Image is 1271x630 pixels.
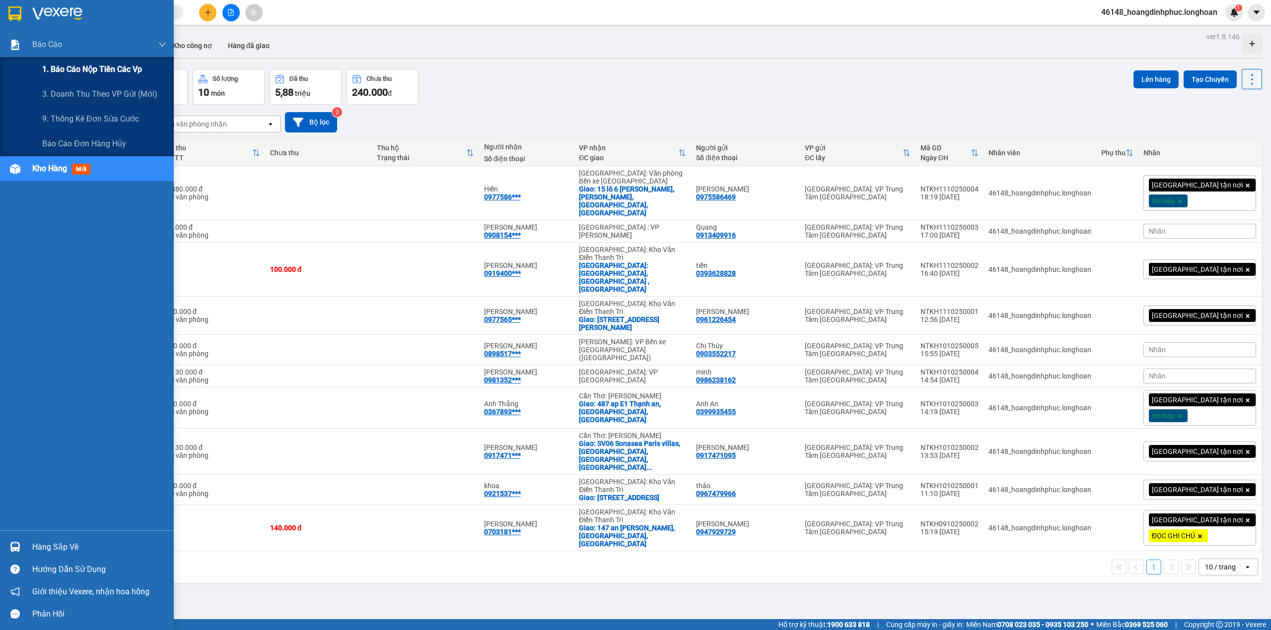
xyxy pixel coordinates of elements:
div: thảo [696,482,795,490]
div: Quang [696,223,795,231]
div: 46148_hoangdinhphuc.longhoan [989,372,1091,380]
div: Chưa thu [366,75,392,82]
div: [GEOGRAPHIC_DATA]: Kho Văn Điển Thanh Trì [579,246,686,261]
div: 11:10 [DATE] [920,490,979,498]
span: file-add [227,9,234,16]
div: [GEOGRAPHIC_DATA]: VP Trung Tâm [GEOGRAPHIC_DATA] [805,482,911,498]
span: Nhãn [1149,227,1166,235]
div: Phản hồi [32,607,166,622]
div: 140.000 đ [270,524,367,532]
button: Kho công nợ [165,34,220,58]
div: Anh Huân [696,185,795,193]
div: 10 / trang [1205,562,1236,572]
div: [GEOGRAPHIC_DATA]: Kho Văn Điển Thanh Trì [579,478,686,494]
div: 14:54 [DATE] [920,376,979,384]
div: Anh Thắng [484,400,569,408]
div: NTKH1010250001 [920,482,979,490]
div: Hiền [484,185,569,193]
div: 0975586469 [696,193,736,201]
strong: 1900 633 818 [827,621,870,629]
span: triệu [295,89,310,97]
div: Người nhận [484,143,569,151]
div: Phụ thu [1101,149,1126,157]
button: Chưa thu240.000đ [347,69,419,105]
div: 17:00 [DATE] [920,231,979,239]
span: Xe máy [1152,196,1175,205]
div: 1.130.000 đ [165,443,260,451]
div: Hàng sắp về [32,540,166,555]
button: Tạo Chuyến [1184,70,1237,88]
div: Chị Phương [696,520,795,528]
div: 18:19 [DATE] [920,193,979,201]
span: [GEOGRAPHIC_DATA] tận nơi [1152,485,1243,494]
div: 1.130.000 đ [165,368,260,376]
span: [GEOGRAPHIC_DATA] tận nơi [1152,515,1243,524]
div: Giao: SV06 Sonasea Paris villas,Đường bào, phú quốc, kiên giang [579,440,686,471]
strong: 0369 525 060 [1125,621,1168,629]
div: NTKH1010250005 [920,342,979,350]
div: VIACHESLAV KIRILLOV [696,443,795,451]
div: 46148_hoangdinhphuc.longhoan [989,189,1091,197]
span: 5,88 [275,86,293,98]
div: 0399935455 [696,408,736,416]
div: NTKH1110250001 [920,308,979,315]
div: 46148_hoangdinhphuc.longhoan [989,227,1091,235]
div: Tại văn phòng [165,350,260,358]
span: message [10,609,20,619]
div: [GEOGRAPHIC_DATA]: Văn phòng Bến xe [GEOGRAPHIC_DATA] [579,169,686,185]
div: [GEOGRAPHIC_DATA]: VP [GEOGRAPHIC_DATA] [579,368,686,384]
span: Kho hàng [32,164,67,173]
button: Lên hàng [1133,70,1179,88]
div: 1.480.000 đ [165,185,260,193]
div: Chọn văn phòng nhận [158,119,227,129]
span: ... [646,463,652,471]
div: [GEOGRAPHIC_DATA]: VP Trung Tâm [GEOGRAPHIC_DATA] [805,342,911,358]
div: Số lượng [212,75,238,82]
div: NTKH1110250002 [920,261,979,269]
div: 200.000 đ [165,482,260,490]
strong: BIÊN NHẬN VẬN CHUYỂN BẢO AN EXPRESS [22,14,166,37]
span: | [877,619,879,630]
button: plus [199,4,216,21]
div: 46148_hoangdinhphuc.longhoan [989,486,1091,494]
span: question-circle [10,565,20,574]
div: NTKH1010250002 [920,443,979,451]
span: Báo cáo [32,38,62,51]
span: [GEOGRAPHIC_DATA] tận nơi [1152,395,1243,404]
th: Toggle SortBy [372,140,479,166]
div: 0913409916 [696,231,736,239]
div: [GEOGRAPHIC_DATA]: VP Trung Tâm [GEOGRAPHIC_DATA] [805,185,911,201]
div: 0961226454 [696,315,736,323]
div: Cần Thơ: [PERSON_NAME] [579,392,686,400]
svg: open [1244,563,1252,571]
div: Bùi Mạnh Quỳnh [484,223,569,231]
button: aim [245,4,263,21]
div: Nhãn [1143,149,1256,157]
th: Toggle SortBy [800,140,916,166]
span: Xe máy [1152,411,1175,420]
sup: 2 [332,107,342,117]
div: Hướng dẫn sử dụng [32,562,166,577]
div: Số điện thoại [484,155,569,163]
div: Tại văn phòng [165,451,260,459]
span: caret-down [1252,8,1261,17]
div: tiến [696,261,795,269]
div: Tại văn phòng [165,490,260,498]
div: minh [696,368,795,376]
div: 0393628828 [696,269,736,277]
div: [PERSON_NAME]: VP Bến xe [GEOGRAPHIC_DATA] ([GEOGRAPHIC_DATA]) [579,338,686,362]
div: [GEOGRAPHIC_DATA]: VP Trung Tâm [GEOGRAPHIC_DATA] [805,308,911,323]
span: mới [72,164,90,175]
span: món [211,89,225,97]
span: 3. Doanh Thu theo VP Gửi (mới) [42,88,157,100]
div: Giao: 35 Phố Nguyễn Lam, Phúc Lợi, Long Biên, Hà Nội [579,315,686,331]
div: 46148_hoangdinhphuc.longhoan [989,404,1091,412]
div: Đã thu [165,144,252,152]
div: Thu hộ [377,144,466,152]
span: | [1175,619,1177,630]
div: [GEOGRAPHIC_DATA]: VP Trung Tâm [GEOGRAPHIC_DATA] [805,520,911,536]
div: Tại văn phòng [165,408,260,416]
span: Nhãn [1149,346,1166,354]
div: 0986238162 [696,376,736,384]
div: 15:55 [DATE] [920,350,979,358]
